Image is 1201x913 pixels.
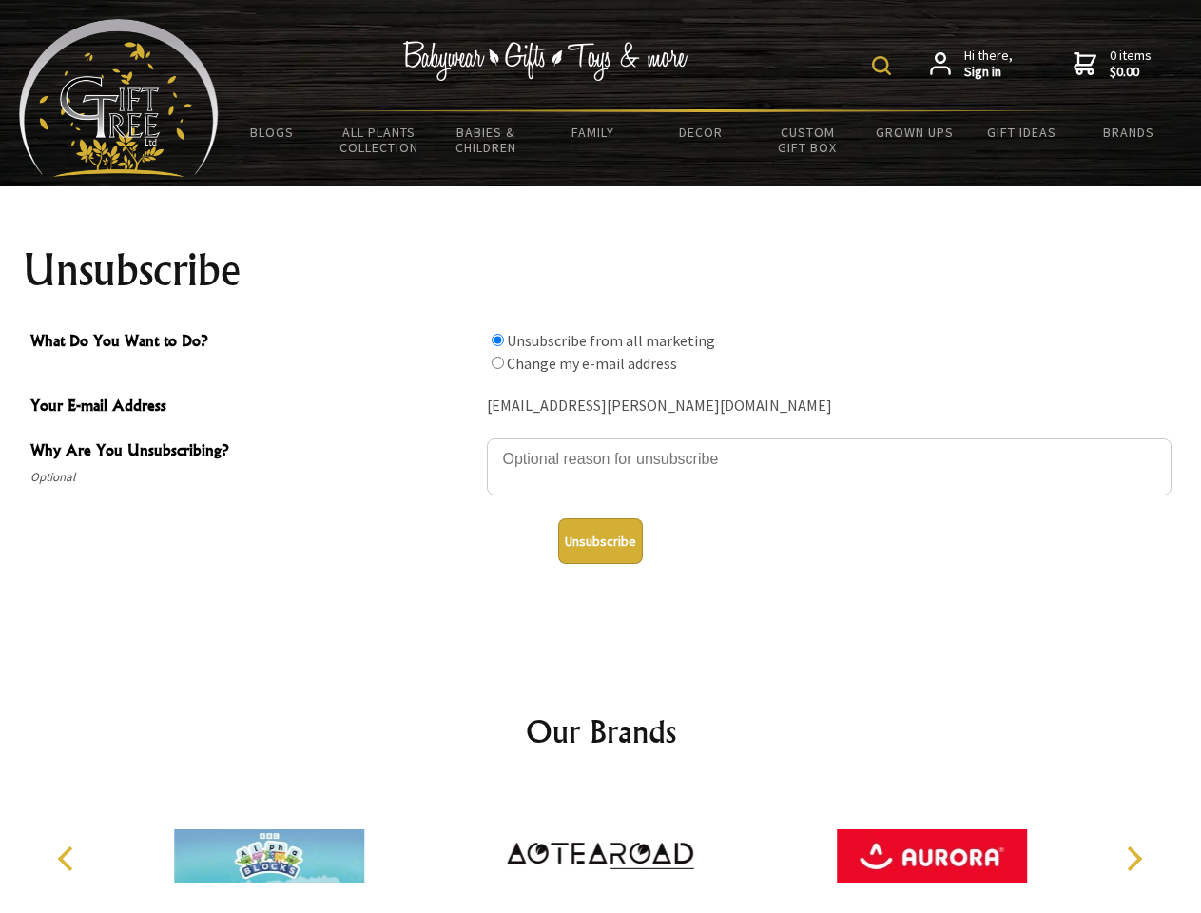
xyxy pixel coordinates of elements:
button: Previous [48,838,89,880]
span: Why Are You Unsubscribing? [30,438,477,466]
h2: Our Brands [38,709,1164,754]
div: [EMAIL_ADDRESS][PERSON_NAME][DOMAIN_NAME] [487,392,1172,421]
a: Babies & Children [433,112,540,167]
span: Optional [30,466,477,489]
input: What Do You Want to Do? [492,334,504,346]
img: Babyware - Gifts - Toys and more... [19,19,219,177]
a: Brands [1075,112,1183,152]
strong: $0.00 [1110,64,1152,81]
a: All Plants Collection [326,112,434,167]
img: product search [872,56,891,75]
label: Change my e-mail address [507,354,677,373]
a: BLOGS [219,112,326,152]
a: 0 items$0.00 [1074,48,1152,81]
button: Unsubscribe [558,518,643,564]
span: Your E-mail Address [30,394,477,421]
button: Next [1113,838,1154,880]
a: Custom Gift Box [754,112,862,167]
img: Babywear - Gifts - Toys & more [403,41,688,81]
h1: Unsubscribe [23,247,1179,293]
a: Grown Ups [861,112,968,152]
a: Family [540,112,648,152]
a: Hi there,Sign in [930,48,1013,81]
span: Hi there, [964,48,1013,81]
a: Gift Ideas [968,112,1075,152]
textarea: Why Are You Unsubscribing? [487,438,1172,495]
strong: Sign in [964,64,1013,81]
a: Decor [647,112,754,152]
span: 0 items [1110,47,1152,81]
span: What Do You Want to Do? [30,329,477,357]
label: Unsubscribe from all marketing [507,331,715,350]
input: What Do You Want to Do? [492,357,504,369]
